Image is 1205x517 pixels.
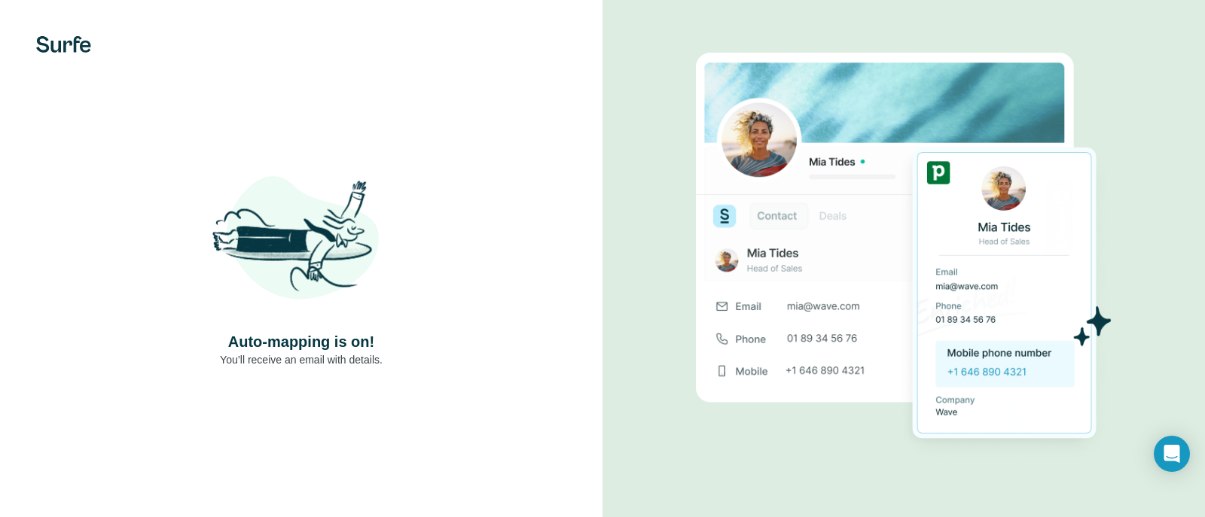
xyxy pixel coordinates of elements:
[220,352,383,367] p: You’ll receive an email with details.
[696,53,1112,464] img: Download Success
[36,36,91,53] img: Surfe's logo
[1154,436,1190,472] div: Open Intercom Messenger
[211,151,392,331] img: Shaka Illustration
[228,331,374,352] h4: Auto-mapping is on!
